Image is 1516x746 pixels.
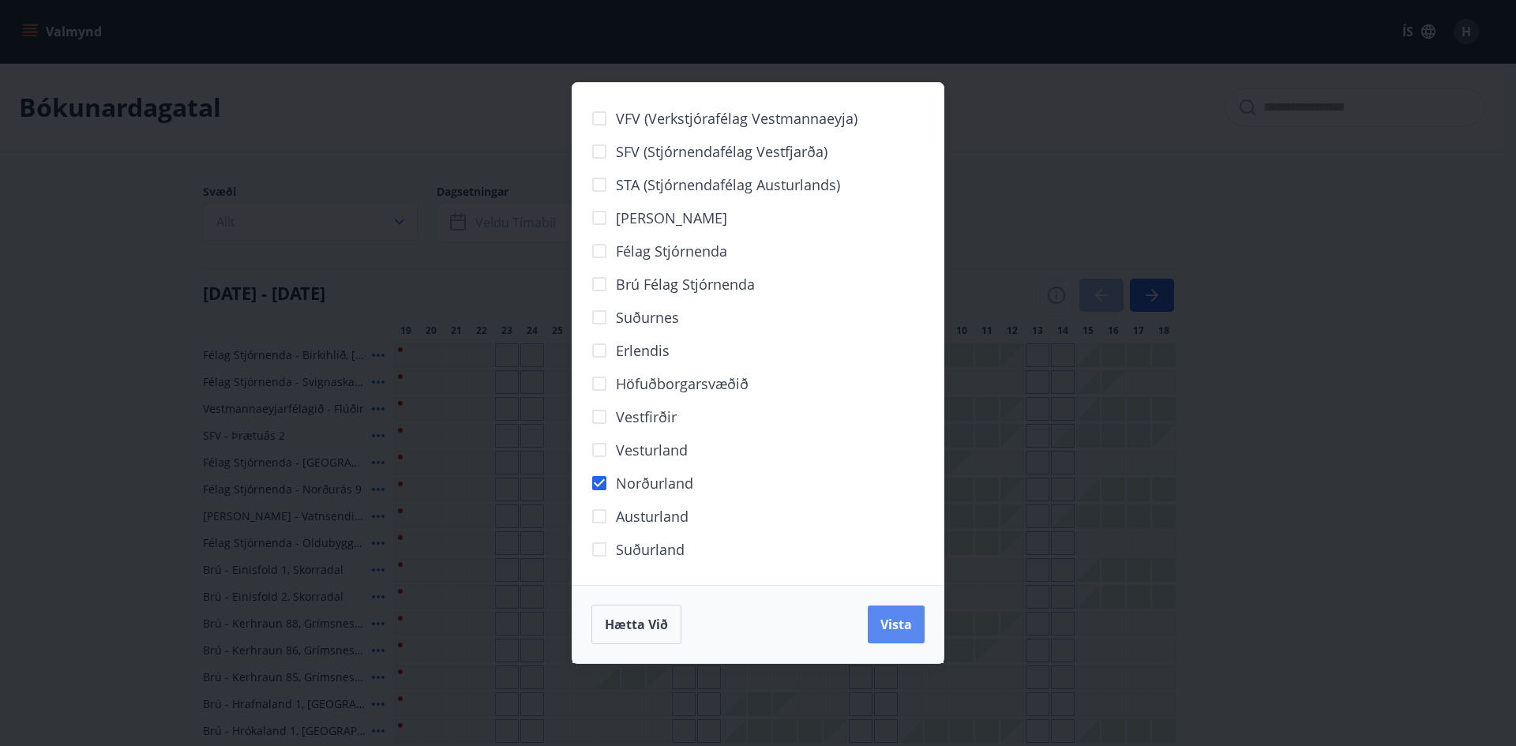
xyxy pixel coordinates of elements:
[616,241,727,261] span: Félag stjórnenda
[616,108,857,129] span: VFV (Verkstjórafélag Vestmannaeyja)
[616,440,688,460] span: Vesturland
[616,141,827,162] span: SFV (Stjórnendafélag Vestfjarða)
[616,307,679,328] span: Suðurnes
[616,506,689,527] span: Austurland
[616,174,840,195] span: STA (Stjórnendafélag Austurlands)
[616,208,727,228] span: [PERSON_NAME]
[591,605,681,644] button: Hætta við
[880,616,912,633] span: Vista
[616,473,693,493] span: Norðurland
[616,274,755,294] span: Brú félag stjórnenda
[605,616,668,633] span: Hætta við
[616,373,749,394] span: Höfuðborgarsvæðið
[616,407,677,427] span: Vestfirðir
[616,340,670,361] span: Erlendis
[616,539,685,560] span: Suðurland
[868,605,925,643] button: Vista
